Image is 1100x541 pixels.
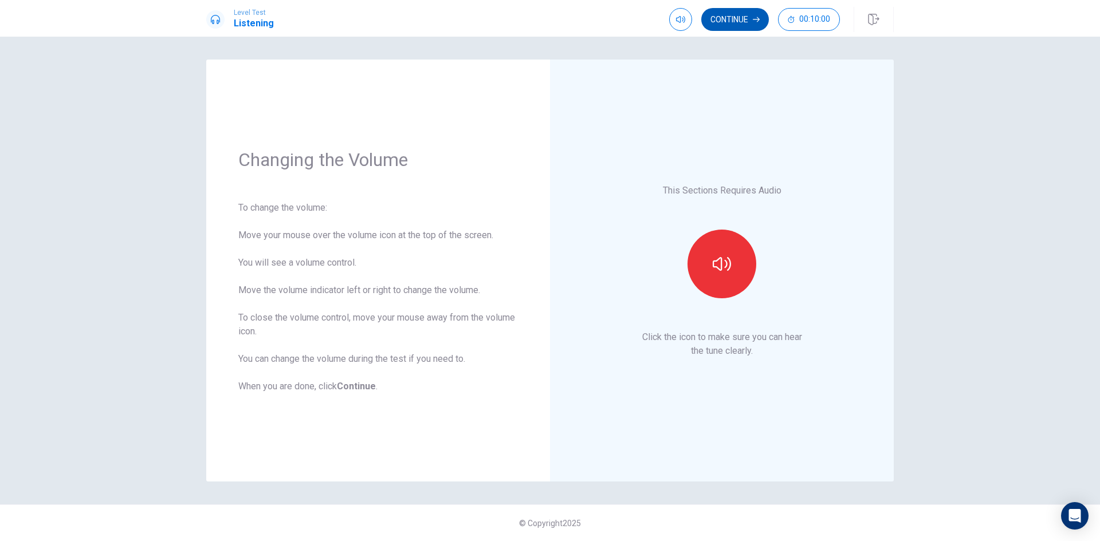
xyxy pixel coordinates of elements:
[238,148,518,171] h1: Changing the Volume
[778,8,840,31] button: 00:10:00
[234,17,274,30] h1: Listening
[238,201,518,393] div: To change the volume: Move your mouse over the volume icon at the top of the screen. You will see...
[519,519,581,528] span: © Copyright 2025
[234,9,274,17] span: Level Test
[642,330,802,358] p: Click the icon to make sure you can hear the tune clearly.
[799,15,830,24] span: 00:10:00
[663,184,781,198] p: This Sections Requires Audio
[701,8,769,31] button: Continue
[1061,502,1089,530] div: Open Intercom Messenger
[337,381,376,392] b: Continue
